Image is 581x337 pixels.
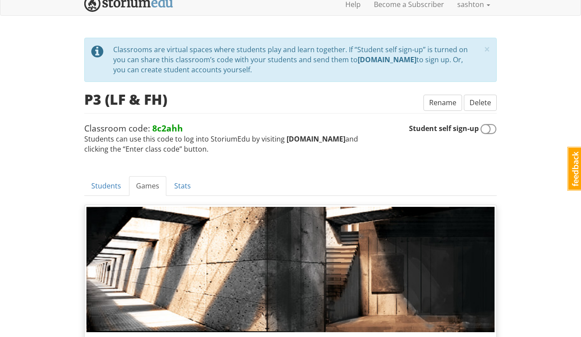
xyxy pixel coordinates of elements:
strong: [DOMAIN_NAME] [358,55,416,64]
span: Delete [470,98,491,107]
a: Stats [167,176,198,196]
span: Classroom code: [84,122,183,134]
strong: 8c2ahh [152,122,183,134]
span: Student self sign-up [409,124,497,134]
button: Delete [464,95,497,111]
button: Rename [423,95,462,111]
a: Games [129,176,166,196]
strong: [DOMAIN_NAME] [287,134,345,144]
span: Rename [429,98,456,107]
a: Students [84,176,128,196]
div: Classrooms are virtual spaces where students play and learn together. If “Student self sign-up” i... [113,45,481,75]
span: × [484,42,490,56]
h2: P3 (LF & FH) [84,92,167,107]
span: Students can use this code to log into StoriumEdu by visiting and clicking the “Enter class code”... [84,122,409,154]
img: A modern hallway, made from concrete and fashioned with strange angles. [86,207,495,332]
